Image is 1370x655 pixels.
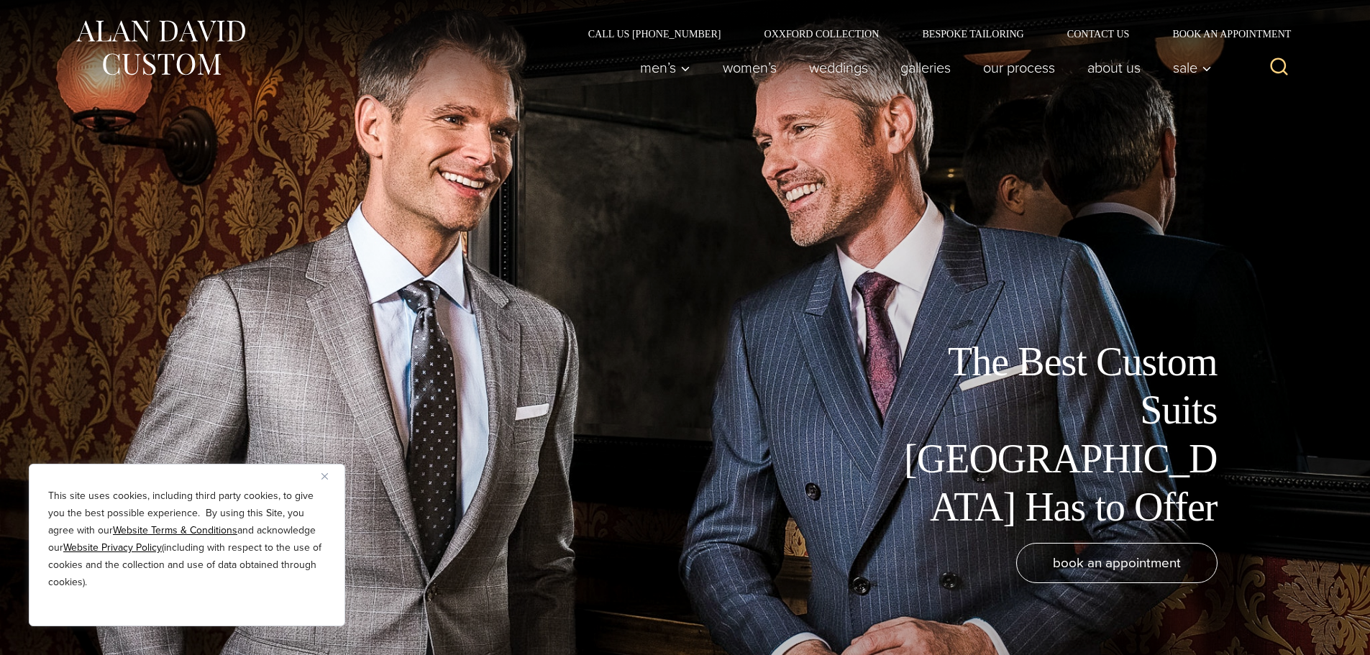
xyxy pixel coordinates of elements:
a: About Us [1071,53,1156,82]
a: Website Privacy Policy [63,540,162,555]
span: Men’s [640,60,690,75]
a: book an appointment [1016,543,1218,583]
a: Contact Us [1046,29,1151,39]
span: Sale [1173,60,1212,75]
a: Book an Appointment [1151,29,1296,39]
a: Call Us [PHONE_NUMBER] [567,29,743,39]
a: Oxxford Collection [742,29,900,39]
nav: Primary Navigation [624,53,1219,82]
button: Close [321,467,339,485]
img: Close [321,473,328,480]
h1: The Best Custom Suits [GEOGRAPHIC_DATA] Has to Offer [894,338,1218,531]
a: Women’s [706,53,793,82]
a: Bespoke Tailoring [900,29,1045,39]
a: Galleries [884,53,967,82]
button: View Search Form [1262,50,1297,85]
a: weddings [793,53,884,82]
a: Website Terms & Conditions [113,523,237,538]
a: Our Process [967,53,1071,82]
nav: Secondary Navigation [567,29,1297,39]
p: This site uses cookies, including third party cookies, to give you the best possible experience. ... [48,487,326,591]
span: book an appointment [1053,552,1181,573]
img: Alan David Custom [74,16,247,80]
